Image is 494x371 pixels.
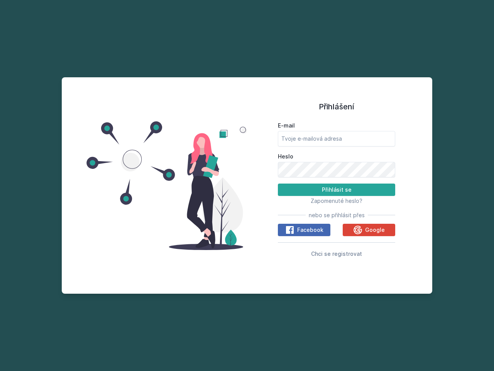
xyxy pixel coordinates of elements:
button: Google [343,224,395,236]
button: Chci se registrovat [311,249,362,258]
span: Facebook [297,226,323,234]
button: Facebook [278,224,330,236]
span: nebo se přihlásit přes [309,211,365,219]
input: Tvoje e-mailová adresa [278,131,395,146]
label: Heslo [278,153,395,160]
span: Zapomenuté heslo? [311,197,362,204]
span: Chci se registrovat [311,250,362,257]
button: Přihlásit se [278,184,395,196]
span: Google [365,226,385,234]
label: E-mail [278,122,395,129]
h1: Přihlášení [278,101,395,112]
